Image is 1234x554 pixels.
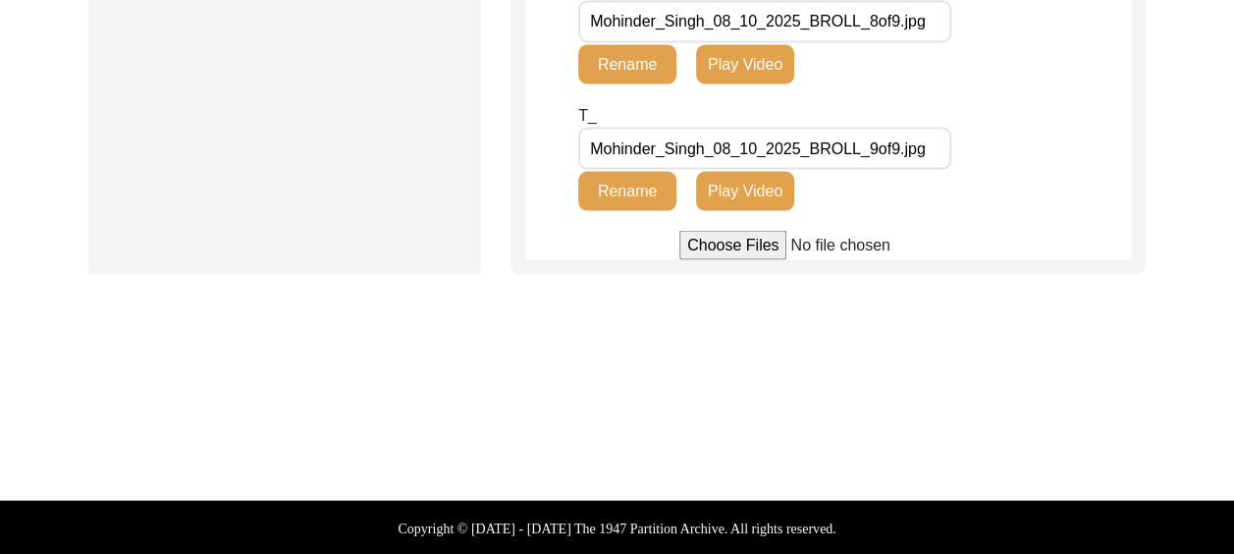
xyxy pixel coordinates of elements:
[578,171,676,210] button: Rename
[696,44,794,83] button: Play Video
[578,106,597,123] span: T_
[696,171,794,210] button: Play Video
[578,44,676,83] button: Rename
[398,518,835,538] label: Copyright © [DATE] - [DATE] The 1947 Partition Archive. All rights reserved.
